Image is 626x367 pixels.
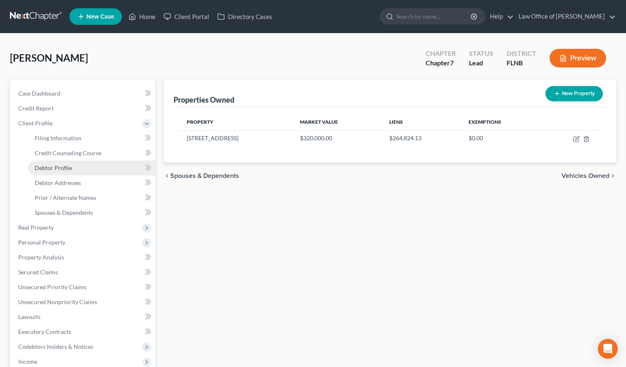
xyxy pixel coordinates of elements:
td: [STREET_ADDRESS] [180,130,293,146]
td: $320,000.00 [293,130,383,146]
a: Debtor Profile [28,161,155,175]
a: Directory Cases [213,9,276,24]
div: Status [469,49,493,58]
span: 7 [450,59,454,67]
i: chevron_right [609,173,616,179]
span: Credit Counseling Course [35,149,101,156]
a: Spouses & Dependents [28,205,155,220]
td: $264,824.13 [383,130,462,146]
div: FLNB [507,58,536,68]
a: Client Portal [159,9,213,24]
i: chevron_left [164,173,170,179]
button: Preview [550,49,606,67]
th: Exemptions [462,114,542,130]
div: Open Intercom Messenger [598,339,618,359]
a: Home [124,9,159,24]
div: Lead [469,58,493,68]
div: Properties Owned [174,95,234,105]
button: chevron_left Spouses & Dependents [164,173,239,179]
button: Vehicles Owned chevron_right [562,173,616,179]
span: Spouses & Dependents [170,173,239,179]
a: Secured Claims [12,265,155,280]
span: Unsecured Priority Claims [18,283,86,290]
span: Real Property [18,224,54,231]
a: Unsecured Nonpriority Claims [12,295,155,309]
a: Law Office of [PERSON_NAME] [514,9,616,24]
span: Debtor Profile [35,164,72,171]
a: Property Analysis [12,250,155,265]
span: Prior / Alternate Names [35,194,96,201]
span: Property Analysis [18,254,64,261]
span: New Case [86,14,114,20]
th: Market Value [293,114,383,130]
span: Credit Report [18,105,54,112]
span: Lawsuits [18,313,40,320]
span: Spouses & Dependents [35,209,93,216]
span: Vehicles Owned [562,173,609,179]
span: Codebtors Insiders & Notices [18,343,93,350]
span: Debtor Addresses [35,179,81,186]
span: Client Profile [18,120,52,127]
th: Property [180,114,293,130]
a: Case Dashboard [12,86,155,101]
button: New Property [545,86,603,101]
span: Personal Property [18,239,65,246]
span: Executory Contracts [18,328,71,335]
div: Chapter [426,58,456,68]
a: Unsecured Priority Claims [12,280,155,295]
input: Search by name... [396,9,472,24]
a: Prior / Alternate Names [28,190,155,205]
div: Chapter [426,49,456,58]
span: Unsecured Nonpriority Claims [18,298,97,305]
a: Credit Report [12,101,155,116]
a: Debtor Addresses [28,175,155,190]
span: Case Dashboard [18,90,60,97]
a: Filing Information [28,131,155,146]
a: Executory Contracts [12,324,155,339]
span: Income [18,358,37,365]
a: Help [486,9,514,24]
div: District [507,49,536,58]
span: Filing Information [35,134,81,142]
td: $0.00 [462,130,542,146]
span: Secured Claims [18,269,58,276]
a: Credit Counseling Course [28,146,155,161]
th: Liens [383,114,462,130]
a: Lawsuits [12,309,155,324]
span: [PERSON_NAME] [10,52,88,64]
